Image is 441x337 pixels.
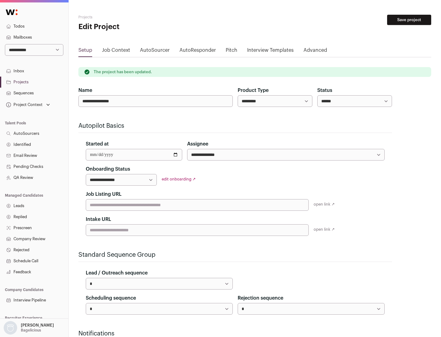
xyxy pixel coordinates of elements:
label: Started at [86,140,109,148]
button: Open dropdown [5,100,51,109]
a: AutoSourcer [140,47,170,56]
label: Intake URL [86,216,111,223]
label: Name [78,87,92,94]
a: Interview Templates [247,47,294,56]
h2: Autopilot Basics [78,122,392,130]
a: Advanced [303,47,327,56]
h2: Standard Sequence Group [78,251,392,259]
h1: Edit Project [78,22,196,32]
label: Job Listing URL [86,191,122,198]
label: Product Type [238,87,269,94]
label: Lead / Outreach sequence [86,269,148,277]
div: Project Context [5,102,43,107]
p: Bagelicious [21,328,41,333]
label: Status [317,87,332,94]
a: AutoResponder [179,47,216,56]
h2: Projects [78,15,196,20]
button: Save project [387,15,431,25]
label: Onboarding Status [86,165,130,173]
button: Open dropdown [2,321,55,335]
a: Job Context [102,47,130,56]
a: edit onboarding ↗ [162,177,196,181]
label: Rejection sequence [238,294,283,302]
p: The project has been updated. [94,70,152,74]
img: Wellfound [2,6,21,18]
label: Assignee [187,140,208,148]
label: Scheduling sequence [86,294,136,302]
p: [PERSON_NAME] [21,323,54,328]
img: nopic.png [4,321,17,335]
a: Setup [78,47,92,56]
a: Pitch [226,47,237,56]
